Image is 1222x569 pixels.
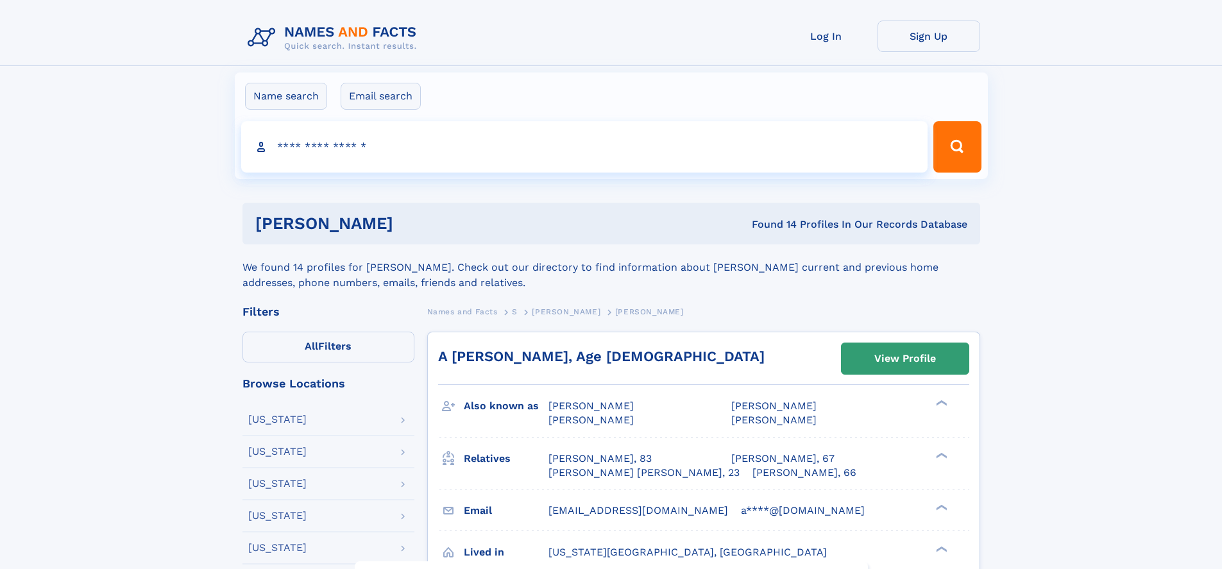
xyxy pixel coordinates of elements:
div: Filters [242,306,414,318]
h1: [PERSON_NAME] [255,216,573,232]
h3: Lived in [464,541,548,563]
a: [PERSON_NAME], 83 [548,452,652,466]
span: [PERSON_NAME] [731,414,817,426]
a: [PERSON_NAME], 66 [752,466,856,480]
a: View Profile [842,343,969,374]
span: [PERSON_NAME] [548,414,634,426]
span: [US_STATE][GEOGRAPHIC_DATA], [GEOGRAPHIC_DATA] [548,546,827,558]
div: ❯ [933,451,948,459]
a: A [PERSON_NAME], Age [DEMOGRAPHIC_DATA] [438,348,765,364]
label: Name search [245,83,327,110]
a: S [512,303,518,319]
div: [US_STATE] [248,511,307,521]
a: Sign Up [878,21,980,52]
label: Filters [242,332,414,362]
span: [PERSON_NAME] [548,400,634,412]
a: [PERSON_NAME], 67 [731,452,835,466]
label: Email search [341,83,421,110]
div: ❯ [933,503,948,511]
div: View Profile [874,344,936,373]
a: Names and Facts [427,303,498,319]
a: [PERSON_NAME] [PERSON_NAME], 23 [548,466,740,480]
div: ❯ [933,545,948,553]
div: Browse Locations [242,378,414,389]
h3: Email [464,500,548,522]
img: Logo Names and Facts [242,21,427,55]
span: [EMAIL_ADDRESS][DOMAIN_NAME] [548,504,728,516]
span: S [512,307,518,316]
h3: Also known as [464,395,548,417]
span: [PERSON_NAME] [532,307,600,316]
a: Log In [775,21,878,52]
input: search input [241,121,928,173]
h3: Relatives [464,448,548,470]
a: [PERSON_NAME] [532,303,600,319]
span: [PERSON_NAME] [731,400,817,412]
div: Found 14 Profiles In Our Records Database [572,217,967,232]
span: [PERSON_NAME] [615,307,684,316]
div: We found 14 profiles for [PERSON_NAME]. Check out our directory to find information about [PERSON... [242,244,980,291]
div: [US_STATE] [248,446,307,457]
span: All [305,340,318,352]
div: [US_STATE] [248,543,307,553]
div: [US_STATE] [248,414,307,425]
button: Search Button [933,121,981,173]
div: [US_STATE] [248,479,307,489]
div: ❯ [933,399,948,407]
